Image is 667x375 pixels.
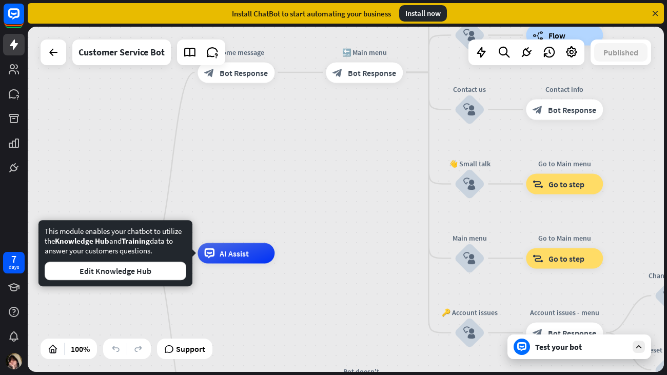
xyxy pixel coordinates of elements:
span: Go to step [548,179,584,189]
span: Bot Response [548,105,596,115]
div: Account issues - menu [518,307,611,318]
div: 👋 Small talk [439,159,500,169]
span: Flow [548,30,565,41]
div: Welcome message [190,47,282,57]
div: Main menu [439,233,500,243]
button: Edit Knowledge Hub [45,262,186,280]
span: Bot Response [220,67,268,77]
div: 7 [11,254,16,264]
span: Bot Response [348,67,396,77]
div: Go to Main menu [518,233,611,243]
i: block_bot_response [332,67,343,77]
div: Contact info [518,84,611,94]
i: block_user_input [463,252,476,265]
i: block_goto [533,253,543,264]
div: Customer Service Bot [79,40,165,65]
div: 🔑 Account issues [439,307,500,318]
div: Contact us [439,84,500,94]
i: block_bot_response [533,328,543,338]
i: builder_tree [533,30,543,41]
i: block_bot_response [204,67,214,77]
span: Go to step [548,253,584,264]
div: Install ChatBot to start automating your business [232,9,391,18]
i: block_goto [533,179,543,189]
i: block_user_input [463,104,476,116]
div: Test your bot [535,342,627,352]
div: 🔙 Main menu [318,47,410,57]
span: Support [176,341,205,357]
span: Knowledge Hub [55,236,109,246]
div: Install now [399,5,447,22]
i: block_user_input [463,327,476,339]
div: 100% [68,341,93,357]
button: Published [594,43,648,62]
i: block_user_input [463,178,476,190]
button: Open LiveChat chat widget [8,4,39,35]
span: Training [122,236,150,246]
div: days [9,264,19,271]
span: AI Assist [220,248,249,259]
a: 7 days [3,252,25,273]
div: This module enables your chatbot to utilize the and data to answer your customers questions. [45,226,186,280]
span: Bot Response [548,328,596,338]
i: block_user_input [463,29,476,42]
i: block_bot_response [533,105,543,115]
div: Go to Main menu [518,159,611,169]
